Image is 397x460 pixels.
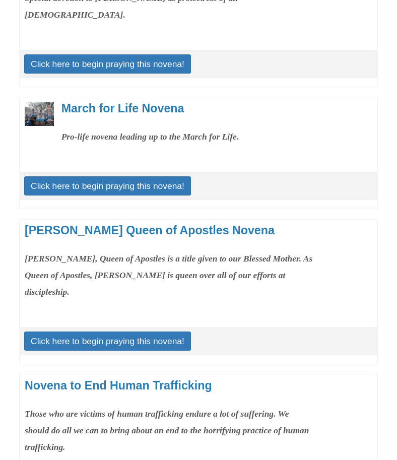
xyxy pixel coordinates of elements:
a: [PERSON_NAME] Queen of Apostles Novena [25,224,275,237]
a: Novena to End Human Trafficking [25,379,212,392]
a: Link to novena [25,102,54,126]
img: March for Life Novena [25,102,54,126]
a: March for Life Novena [61,102,184,115]
strong: Those who are victims of human trafficking endure a lot of suffering. We should do all we can to ... [25,409,309,452]
strong: Pro-life novena leading up to the March for Life. [61,132,239,142]
a: Click here to begin praying this novena! [24,54,191,74]
strong: [PERSON_NAME], Queen of Apostles is a title given to our Blessed Mother. As Queen of Apostles, [P... [25,253,312,297]
a: Click here to begin praying this novena! [24,332,191,351]
a: Click here to begin praying this novena! [24,176,191,195]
